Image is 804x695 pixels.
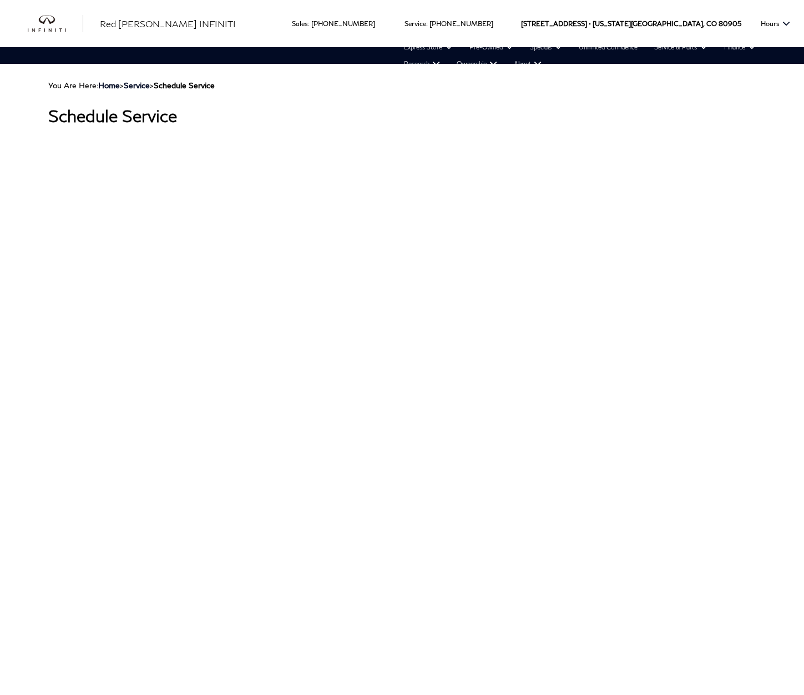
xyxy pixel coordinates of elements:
[448,56,505,72] a: Ownership
[100,17,236,31] a: Red [PERSON_NAME] INFINITI
[154,80,215,90] strong: Schedule Service
[522,39,570,56] a: Specials
[124,80,215,90] span: >
[28,15,83,33] img: INFINITI
[396,56,448,72] a: Research
[505,56,550,72] a: About
[396,39,461,56] a: Express Store
[292,19,308,28] span: Sales
[716,39,764,56] a: Finance
[98,80,215,90] span: >
[646,39,716,56] a: Service & Parts
[308,19,310,28] span: :
[48,80,755,90] div: Breadcrumbs
[98,80,120,90] a: Home
[124,80,150,90] a: Service
[100,18,236,29] span: Red [PERSON_NAME] INFINITI
[521,19,741,28] a: [STREET_ADDRESS] • [US_STATE][GEOGRAPHIC_DATA], CO 80905
[570,39,646,56] a: Unlimited Confidence
[11,39,804,72] nav: Main Navigation
[461,39,522,56] a: Pre-Owned
[426,19,428,28] span: :
[48,107,755,125] h1: Schedule Service
[404,19,426,28] span: Service
[48,80,215,90] span: You Are Here:
[311,19,375,28] a: [PHONE_NUMBER]
[28,15,83,33] a: infiniti
[429,19,493,28] a: [PHONE_NUMBER]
